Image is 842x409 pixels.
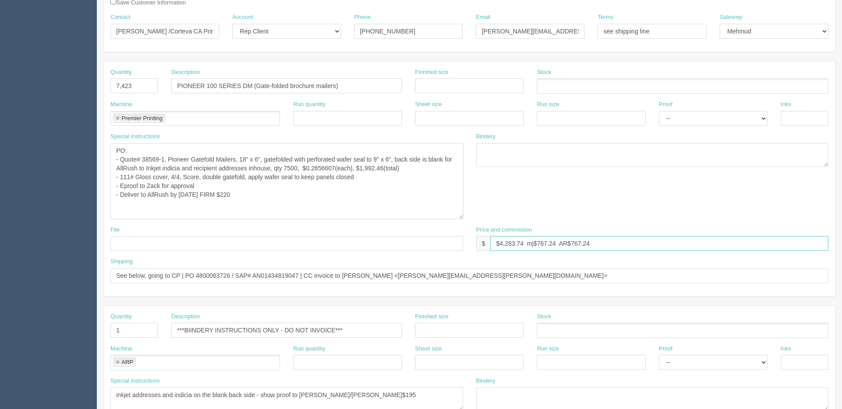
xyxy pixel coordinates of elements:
[110,68,132,77] label: Quantity
[293,100,325,109] label: Run quantity
[110,226,120,234] label: File
[537,313,552,321] label: Stock
[476,13,490,22] label: Email
[781,100,791,109] label: Inks
[537,345,559,353] label: Run size
[293,345,325,353] label: Run quantity
[415,345,442,353] label: Sheet size
[354,13,371,22] label: Phone
[110,377,160,385] label: Special instructions
[781,345,791,353] label: Inks
[659,100,673,109] label: Proof
[537,68,552,77] label: Stock
[659,345,673,353] label: Proof
[171,68,200,77] label: Description
[110,345,132,353] label: Machine
[110,313,132,321] label: Quantity
[171,313,200,321] label: Description
[110,258,133,266] label: Shipping
[476,133,496,141] label: Bindery
[121,359,133,365] div: ARP
[537,100,559,109] label: Run size
[232,13,253,22] label: Account
[415,68,449,77] label: Finished size
[110,133,160,141] label: Special instructions
[598,13,613,22] label: Terms
[720,13,742,22] label: Salesrep
[476,236,491,251] div: $
[415,100,442,109] label: Sheet size
[476,377,496,385] label: Bindery
[121,115,162,121] div: Premier Printing
[110,13,130,22] label: Contact
[110,100,132,109] label: Machine
[476,226,532,234] label: Price and commission
[415,313,449,321] label: Finished size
